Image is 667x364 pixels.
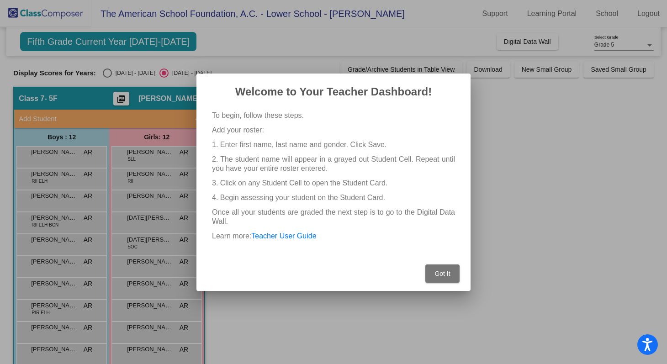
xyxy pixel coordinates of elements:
p: 3. Click on any Student Cell to open the Student Card. [212,179,455,188]
p: To begin, follow these steps. [212,111,455,120]
button: Got It [425,264,460,283]
span: Got It [434,270,450,277]
a: Teacher User Guide [251,232,316,240]
p: 4. Begin assessing your student on the Student Card. [212,193,455,202]
h2: Welcome to Your Teacher Dashboard! [207,84,460,99]
p: Add your roster: [212,126,455,135]
p: 2. The student name will appear in a grayed out Student Cell. Repeat until you have your entire r... [212,155,455,173]
p: 1. Enter first name, last name and gender. Click Save. [212,140,455,149]
p: Learn more: [212,232,455,241]
p: Once all your students are graded the next step is to go to the Digital Data Wall. [212,208,455,226]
